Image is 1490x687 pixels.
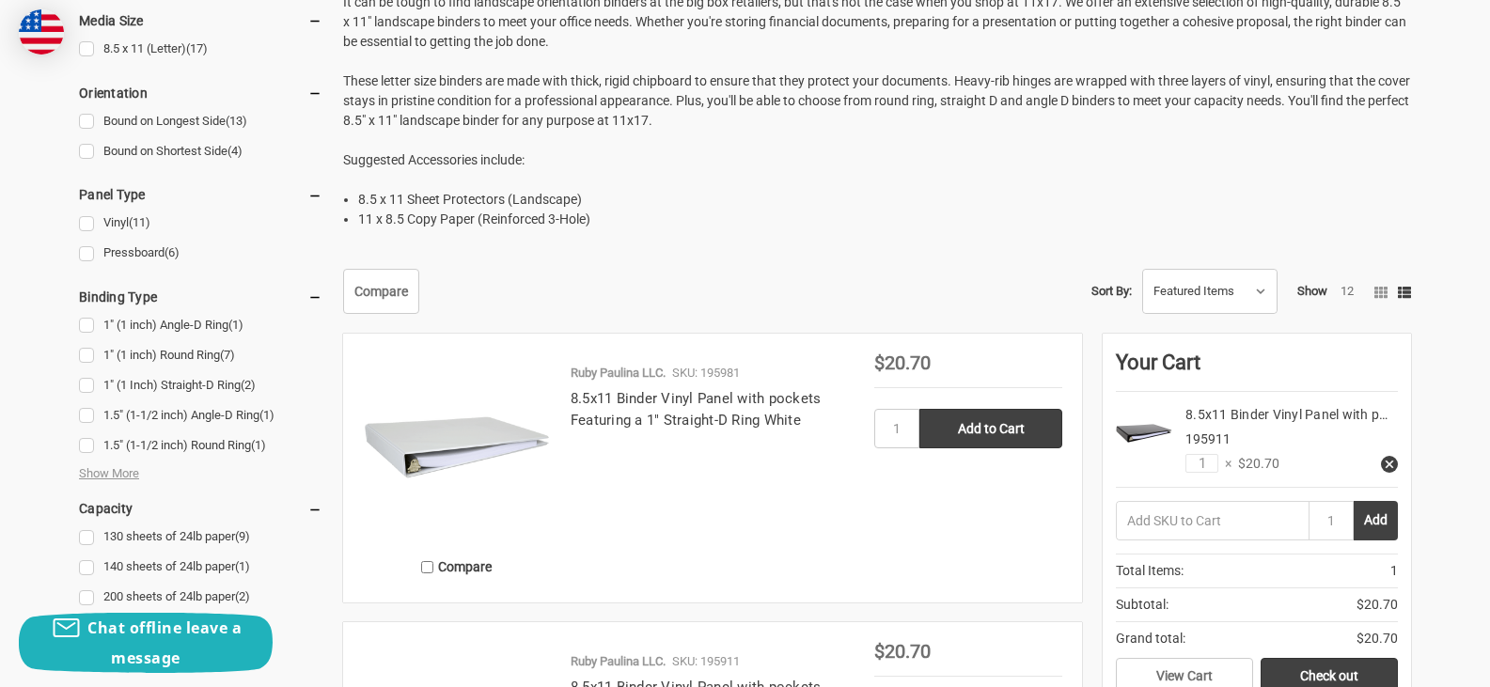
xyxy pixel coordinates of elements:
[1218,454,1231,474] span: ×
[1185,407,1388,422] a: 8.5x11 Binder Vinyl Panel with p…
[363,552,551,583] label: Compare
[235,529,250,543] span: (9)
[227,144,243,158] span: (4)
[571,364,666,383] p: Ruby Paulina LLC.
[79,241,322,266] a: Pressboard
[79,37,322,62] a: 8.5 x 11 (Letter)
[571,652,666,671] p: Ruby Paulina LLC.
[1116,561,1184,581] span: Total Items:
[79,183,322,206] h5: Panel Type
[1357,629,1398,648] span: $20.70
[919,409,1062,448] input: Add to Cart
[672,652,740,671] p: SKU: 195911
[79,139,322,164] a: Bound on Shortest Side
[1116,595,1168,615] span: Subtotal:
[343,269,419,314] a: Compare
[165,245,180,259] span: (6)
[251,438,266,452] span: (1)
[79,211,322,236] a: Vinyl
[79,433,322,459] a: 1.5" (1-1/2 inch) Round Ring
[1354,501,1398,540] button: Add
[79,554,322,580] a: 140 sheets of 24lb paper
[571,390,822,429] a: 8.5x11 Binder Vinyl Panel with pockets Featuring a 1" Straight-D Ring White
[241,378,256,392] span: (2)
[1116,501,1309,540] input: Add SKU to Cart
[1116,347,1398,392] div: Your Cart
[358,210,1411,229] li: 11 x 8.5 Copy Paper (Reinforced 3-Hole)
[672,364,740,383] p: SKU: 195981
[1231,454,1279,474] span: $20.70
[79,585,322,610] a: 200 sheets of 24lb paper
[1185,431,1231,446] span: 195911
[186,41,208,55] span: (17)
[363,353,551,541] img: 8.5x11 Binder Vinyl Panel with pockets Featuring a 1" Straight-D Ring White
[19,9,64,55] img: duty and tax information for United States
[79,403,322,429] a: 1.5" (1-1/2 inch) Angle-D Ring
[79,373,322,398] a: 1" (1 Inch) Straight-D Ring
[1116,629,1185,648] span: Grand total:
[79,343,322,368] a: 1" (1 inch) Round Ring
[259,408,274,422] span: (1)
[1357,595,1398,615] span: $20.70
[358,190,1411,210] li: 8.5 x 11 Sheet Protectors (Landscape)
[343,150,1411,170] p: Suggested Accessories include:
[874,351,931,374] span: $20.70
[220,348,235,362] span: (7)
[79,464,139,483] span: Show More
[874,640,931,663] span: $20.70
[421,561,433,573] input: Compare
[87,617,242,668] span: Chat offline leave a message
[235,559,250,573] span: (1)
[228,318,243,332] span: (1)
[79,524,322,550] a: 130 sheets of 24lb paper
[79,82,322,104] h5: Orientation
[129,215,150,229] span: (11)
[1091,277,1132,305] label: Sort By:
[235,589,250,603] span: (2)
[1341,284,1354,298] a: 12
[79,313,322,338] a: 1" (1 inch) Angle-D Ring
[79,109,322,134] a: Bound on Longest Side
[1390,561,1398,581] span: 1
[1116,405,1172,461] img: 8.5x11 Binder Vinyl Panel with pockets Featuring a 1" Straight-D Ring Black
[226,114,247,128] span: (13)
[79,286,322,308] h5: Binding Type
[79,497,322,520] h5: Capacity
[19,613,273,673] button: Chat offline leave a message
[79,9,322,32] h5: Media Size
[1297,284,1327,298] span: Show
